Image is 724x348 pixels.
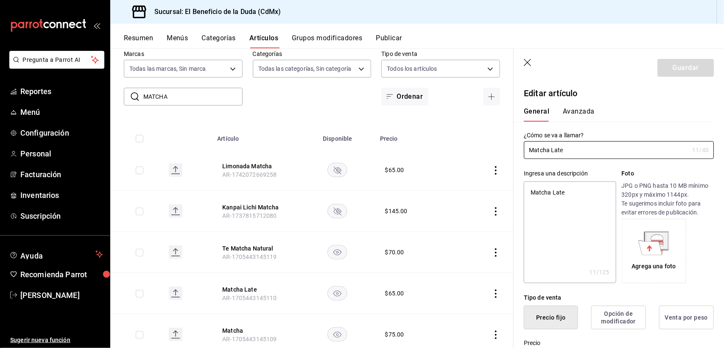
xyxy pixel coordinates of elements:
[622,169,714,178] p: Foto
[375,122,454,150] th: Precio
[327,204,347,218] button: availability-product
[385,248,404,256] div: $ 70.00
[387,64,437,73] span: Todos los artículos
[222,326,290,335] button: edit-product-location
[249,34,278,48] button: Artículos
[327,286,347,301] button: availability-product
[524,293,714,302] div: Tipo de venta
[20,210,103,222] span: Suscripción
[222,171,277,178] span: AR-1742072669258
[622,181,714,217] p: JPG o PNG hasta 10 MB mínimo 320px y máximo 1144px. Te sugerimos incluir foto para evitar errores...
[222,203,290,212] button: edit-product-location
[327,327,347,342] button: availability-product
[659,306,714,329] button: Venta por peso
[253,51,372,57] label: Categorías
[6,61,104,70] a: Pregunta a Parrot AI
[524,87,714,100] p: Editar artículo
[492,248,500,257] button: actions
[129,64,206,73] span: Todas las marcas, Sin marca
[327,163,347,177] button: availability-product
[292,34,362,48] button: Grupos modificadores
[9,51,104,69] button: Pregunta a Parrot AI
[492,166,500,175] button: actions
[20,249,92,259] span: Ayuda
[124,34,724,48] div: navigation tabs
[624,221,684,281] div: Agrega una foto
[167,34,188,48] button: Menús
[590,268,609,276] div: 11 /125
[385,289,404,298] div: $ 65.00
[124,34,153,48] button: Resumen
[124,51,243,57] label: Marcas
[20,127,103,139] span: Configuración
[222,244,290,253] button: edit-product-location
[258,64,352,73] span: Todas las categorías, Sin categoría
[524,107,549,122] button: General
[632,262,676,271] div: Agrega una foto
[492,207,500,216] button: actions
[524,340,714,346] label: Precio
[381,88,428,106] button: Ordenar
[93,22,100,29] button: open_drawer_menu
[222,212,277,219] span: AR-1737815712080
[20,86,103,97] span: Reportes
[10,336,103,345] span: Sugerir nueva función
[591,306,646,329] button: Opción de modificador
[524,133,714,139] label: ¿Cómo se va a llamar?
[524,306,578,329] button: Precio fijo
[222,295,277,301] span: AR-1705443145110
[385,207,408,215] div: $ 145.00
[563,107,595,122] button: Avanzada
[492,290,500,298] button: actions
[20,106,103,118] span: Menú
[20,290,103,301] span: [PERSON_NAME]
[222,253,277,260] span: AR-1705443145119
[300,122,375,150] th: Disponible
[20,269,103,280] span: Recomienda Parrot
[222,285,290,294] button: edit-product-location
[212,122,300,150] th: Artículo
[143,88,243,105] input: Buscar artículo
[222,336,277,342] span: AR-1705443145109
[20,169,103,180] span: Facturación
[492,331,500,339] button: actions
[381,51,500,57] label: Tipo de venta
[20,148,103,159] span: Personal
[385,166,404,174] div: $ 65.00
[524,169,616,178] div: Ingresa una descripción
[524,107,704,122] div: navigation tabs
[23,56,91,64] span: Pregunta a Parrot AI
[222,162,290,170] button: edit-product-location
[148,7,281,17] h3: Sucursal: El Beneficio de la Duda (CdMx)
[20,189,103,201] span: Inventarios
[692,146,709,154] div: 11 /40
[202,34,236,48] button: Categorías
[376,34,402,48] button: Publicar
[327,245,347,259] button: availability-product
[385,330,404,339] div: $ 75.00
